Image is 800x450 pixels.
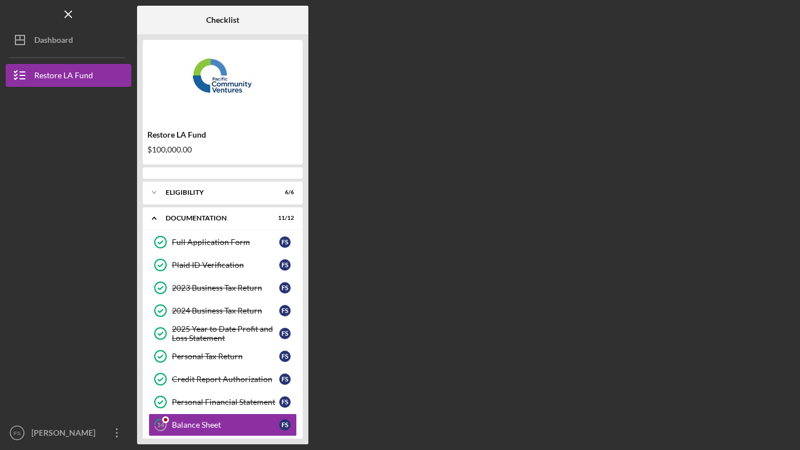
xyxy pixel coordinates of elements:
[274,215,294,222] div: 11 / 12
[172,420,279,429] div: Balance Sheet
[279,328,291,339] div: F S
[6,29,131,51] button: Dashboard
[148,345,297,368] a: Personal Tax ReturnFS
[148,322,297,345] a: 2025 Year to Date Profit and Loss StatementFS
[157,421,164,429] tspan: 14
[34,64,93,90] div: Restore LA Fund
[148,254,297,276] a: Plaid ID VerificationFS
[279,396,291,408] div: F S
[279,373,291,385] div: F S
[172,260,279,270] div: Plaid ID Verification
[206,15,239,25] b: Checklist
[166,189,266,196] div: Eligibility
[6,421,131,444] button: FS[PERSON_NAME]
[148,231,297,254] a: Full Application FormFS
[172,397,279,407] div: Personal Financial Statement
[172,238,279,247] div: Full Application Form
[147,145,298,154] div: $100,000.00
[148,276,297,299] a: 2023 Business Tax ReturnFS
[279,351,291,362] div: F S
[172,306,279,315] div: 2024 Business Tax Return
[279,305,291,316] div: F S
[279,282,291,294] div: F S
[279,236,291,248] div: F S
[274,189,294,196] div: 6 / 6
[148,391,297,413] a: Personal Financial StatementFS
[279,259,291,271] div: F S
[34,29,73,54] div: Dashboard
[148,413,297,436] a: 14Balance SheetFS
[6,64,131,87] button: Restore LA Fund
[172,352,279,361] div: Personal Tax Return
[279,419,291,431] div: F S
[148,368,297,391] a: Credit Report AuthorizationFS
[148,299,297,322] a: 2024 Business Tax ReturnFS
[29,421,103,447] div: [PERSON_NAME]
[172,324,279,343] div: 2025 Year to Date Profit and Loss Statement
[172,375,279,384] div: Credit Report Authorization
[147,130,298,139] div: Restore LA Fund
[14,430,21,436] text: FS
[172,283,279,292] div: 2023 Business Tax Return
[143,46,303,114] img: Product logo
[166,215,266,222] div: Documentation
